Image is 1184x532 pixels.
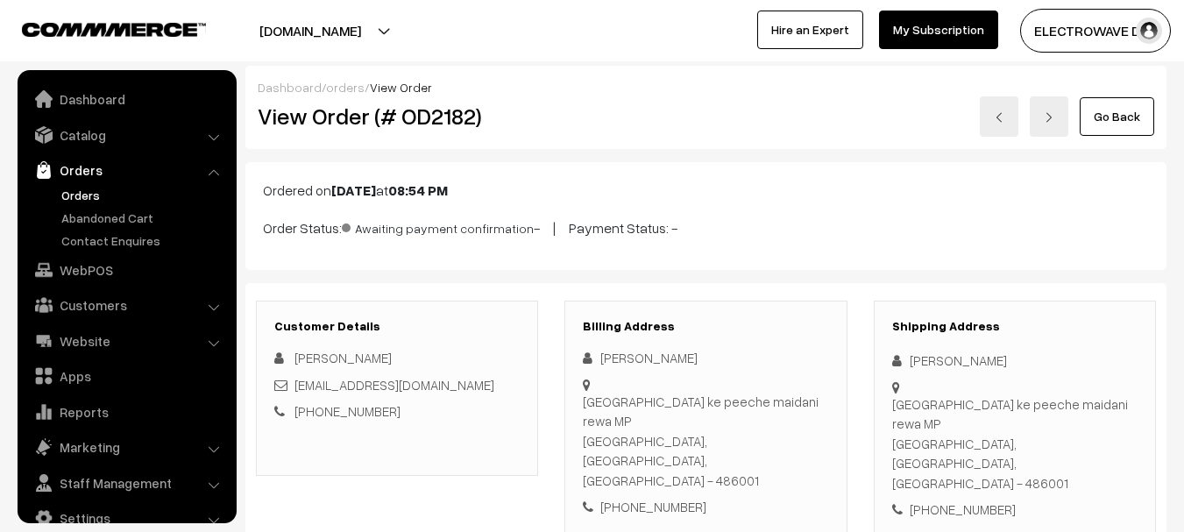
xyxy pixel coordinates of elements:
[57,186,230,204] a: Orders
[892,319,1138,334] h3: Shipping Address
[22,18,175,39] a: COMMMERCE
[994,112,1004,123] img: left-arrow.png
[22,467,230,499] a: Staff Management
[22,154,230,186] a: Orders
[294,350,392,365] span: [PERSON_NAME]
[22,396,230,428] a: Reports
[1044,112,1054,123] img: right-arrow.png
[1020,9,1171,53] button: ELECTROWAVE DE…
[258,103,539,130] h2: View Order (# OD2182)
[22,23,206,36] img: COMMMERCE
[388,181,448,199] b: 08:54 PM
[57,209,230,227] a: Abandoned Cart
[22,83,230,115] a: Dashboard
[331,181,376,199] b: [DATE]
[22,254,230,286] a: WebPOS
[22,360,230,392] a: Apps
[1136,18,1162,44] img: user
[892,351,1138,371] div: [PERSON_NAME]
[294,403,401,419] a: [PHONE_NUMBER]
[583,497,828,517] div: [PHONE_NUMBER]
[583,348,828,368] div: [PERSON_NAME]
[263,180,1149,201] p: Ordered on at
[326,80,365,95] a: orders
[757,11,863,49] a: Hire an Expert
[57,231,230,250] a: Contact Enquires
[583,319,828,334] h3: Billing Address
[342,215,534,238] span: Awaiting payment confirmation
[198,9,422,53] button: [DOMAIN_NAME]
[22,325,230,357] a: Website
[22,119,230,151] a: Catalog
[22,289,230,321] a: Customers
[294,377,494,393] a: [EMAIL_ADDRESS][DOMAIN_NAME]
[879,11,998,49] a: My Subscription
[22,431,230,463] a: Marketing
[258,80,322,95] a: Dashboard
[892,500,1138,520] div: [PHONE_NUMBER]
[258,78,1154,96] div: / /
[370,80,432,95] span: View Order
[583,392,828,491] div: [GEOGRAPHIC_DATA] ke peeche maidani rewa MP [GEOGRAPHIC_DATA], [GEOGRAPHIC_DATA], [GEOGRAPHIC_DAT...
[274,319,520,334] h3: Customer Details
[263,215,1149,238] p: Order Status: - | Payment Status: -
[1080,97,1154,136] a: Go Back
[892,394,1138,493] div: [GEOGRAPHIC_DATA] ke peeche maidani rewa MP [GEOGRAPHIC_DATA], [GEOGRAPHIC_DATA], [GEOGRAPHIC_DAT...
